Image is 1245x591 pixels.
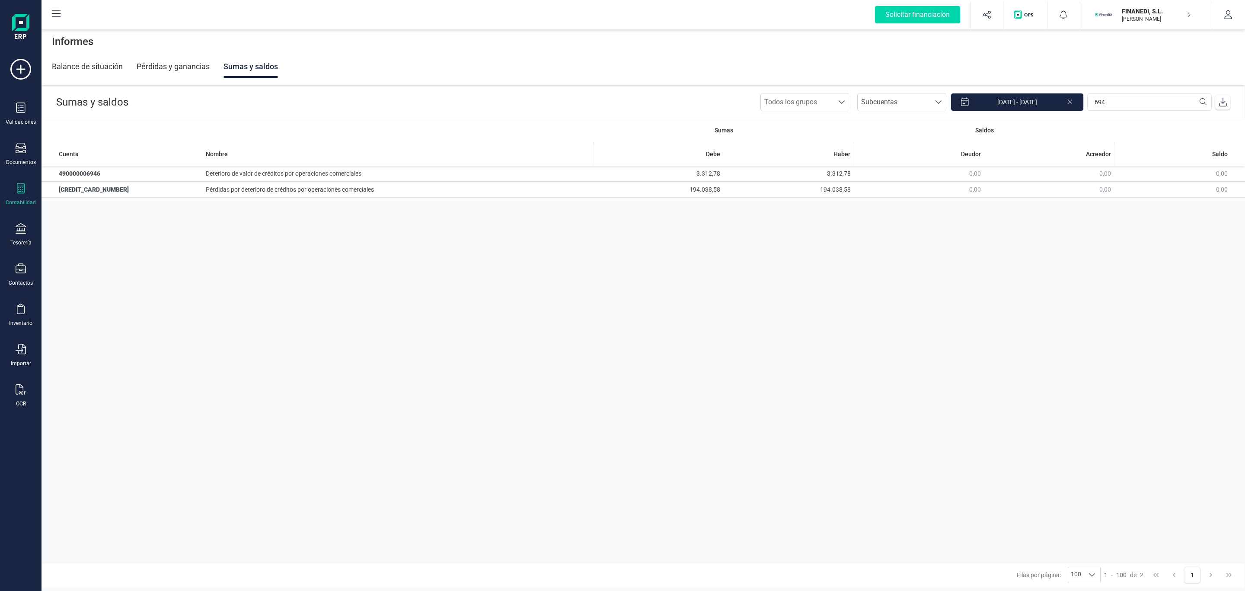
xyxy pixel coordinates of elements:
[1116,571,1127,579] span: 100
[56,96,128,108] span: Sumas y saldos
[975,126,994,135] span: Saldos
[12,14,29,42] img: Logo Finanedi
[1009,1,1042,29] button: Logo de OPS
[202,166,593,182] td: Deterioro de valor de créditos por operaciones comerciales
[1122,16,1191,22] p: [PERSON_NAME]
[1221,567,1237,583] button: Last Page
[1140,571,1143,579] span: 2
[706,150,720,158] span: Debe
[961,150,981,158] span: Deudor
[9,320,32,327] div: Inventario
[761,93,833,111] span: Todos los grupos
[690,186,720,193] span: 194.038,58
[41,182,202,198] td: [CREDIT_CARD_NUMBER]
[1212,150,1228,158] span: Saldo
[137,55,210,78] div: Pérdidas y ganancias
[1122,7,1191,16] p: FINANEDI, S.L.
[1184,567,1200,583] button: Page 1
[41,166,202,182] td: 490000006946
[1068,567,1084,583] span: 100
[696,170,720,177] span: 3.312,78
[1118,185,1228,194] div: 0,00
[833,150,850,158] span: Haber
[1104,571,1143,579] div: -
[969,186,981,193] span: 0,00
[1099,170,1111,177] span: 0,00
[1118,169,1228,178] div: 0,00
[715,126,733,135] span: Sumas
[1166,567,1182,583] button: Previous Page
[9,279,33,286] div: Contactos
[59,150,79,158] span: Cuenta
[827,170,851,177] span: 3.312,78
[1014,10,1037,19] img: Logo de OPS
[6,159,36,166] div: Documentos
[820,186,851,193] span: 194.038,58
[1203,567,1219,583] button: Next Page
[1130,571,1136,579] span: de
[1148,567,1164,583] button: First Page
[1017,567,1101,583] div: Filas por página:
[16,400,26,407] div: OCR
[52,55,123,78] div: Balance de situación
[1086,150,1111,158] span: Acreedor
[41,28,1245,55] div: Informes
[858,93,930,111] span: Subcuentas
[202,182,593,198] td: Pérdidas por deterioro de créditos por operaciones comerciales
[6,199,36,206] div: Contabilidad
[969,170,981,177] span: 0,00
[10,239,32,246] div: Tesorería
[206,150,228,158] span: Nombre
[223,55,278,78] div: Sumas y saldos
[1099,186,1111,193] span: 0,00
[1087,93,1212,111] input: Buscar
[11,360,31,367] div: Importar
[1091,1,1201,29] button: FIFINANEDI, S.L.[PERSON_NAME]
[1104,571,1108,579] span: 1
[1094,5,1113,24] img: FI
[865,1,970,29] button: Solicitar financiación
[875,6,960,23] div: Solicitar financiación
[6,119,36,125] div: Validaciones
